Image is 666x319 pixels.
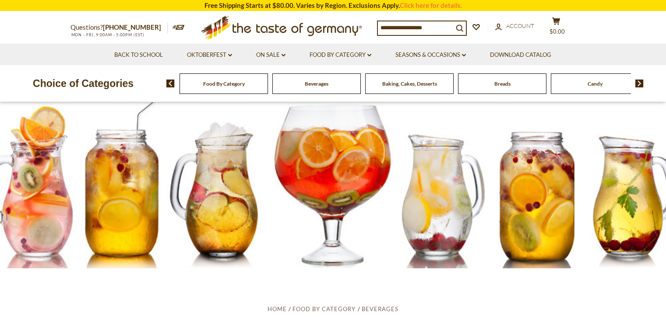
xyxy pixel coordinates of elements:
a: Food By Category [203,80,245,87]
p: Questions? [70,22,168,33]
a: Food By Category [310,50,371,60]
a: Baking, Cakes, Desserts [382,80,437,87]
a: On Sale [256,50,285,60]
a: Breads [494,80,511,87]
a: Back to School [114,50,163,60]
a: Beverages [305,80,328,87]
button: $0.00 [543,17,570,39]
a: Candy [588,80,603,87]
a: Food By Category [292,305,356,312]
a: Beverages [362,305,398,312]
a: Account [495,21,534,31]
img: next arrow [635,80,644,87]
a: Download Catalog [490,50,551,60]
a: Click here for details. [400,1,462,9]
a: Seasons & Occasions [395,50,466,60]
span: MON - FRI, 9:00AM - 5:00PM (EST) [70,32,145,37]
span: Account [506,22,534,29]
a: Home [268,305,287,312]
span: $0.00 [550,28,565,35]
a: Oktoberfest [187,50,232,60]
a: [PHONE_NUMBER] [103,23,161,31]
img: previous arrow [166,80,175,87]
